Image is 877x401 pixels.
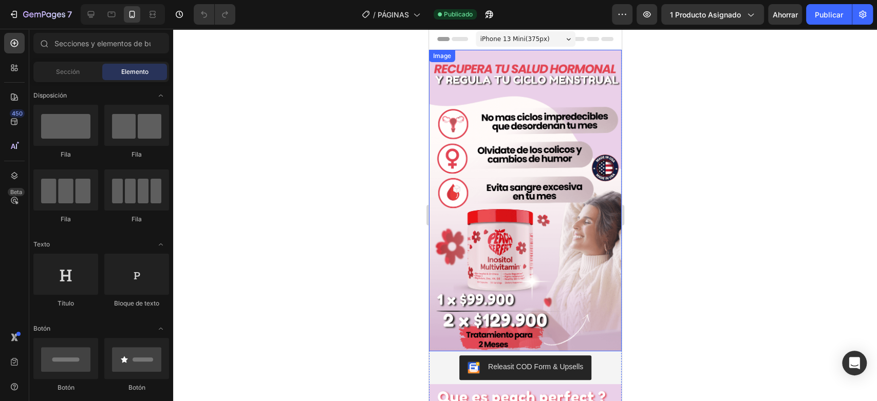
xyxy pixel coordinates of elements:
[768,4,802,25] button: Ahorrar
[58,384,74,391] font: Botón
[153,236,169,253] span: Abrir con palanca
[67,9,72,20] font: 7
[378,10,409,19] font: PÁGINAS
[444,10,473,18] font: Publicado
[58,299,74,307] font: Título
[153,87,169,104] span: Abrir con palanca
[33,324,50,332] font: Botón
[815,10,843,19] font: Publicar
[806,4,852,25] button: Publicar
[121,68,148,75] font: Elemento
[61,150,71,158] font: Fila
[33,240,50,248] font: Texto
[10,188,22,196] font: Beta
[128,384,145,391] font: Botón
[56,68,80,75] font: Sección
[153,320,169,337] span: Abrir con palanca
[842,351,867,375] div: Abrir Intercom Messenger
[373,10,376,19] font: /
[33,33,169,53] input: Secciones y elementos de búsqueda
[429,29,622,401] iframe: Área de diseño
[33,91,67,99] font: Disposición
[61,215,71,223] font: Fila
[114,299,159,307] font: Bloque de texto
[12,110,23,117] font: 450
[194,4,235,25] div: Deshacer/Rehacer
[132,215,142,223] font: Fila
[132,150,142,158] font: Fila
[670,10,741,19] font: 1 producto asignado
[4,4,77,25] button: 7
[661,4,764,25] button: 1 producto asignado
[773,10,798,19] font: Ahorrar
